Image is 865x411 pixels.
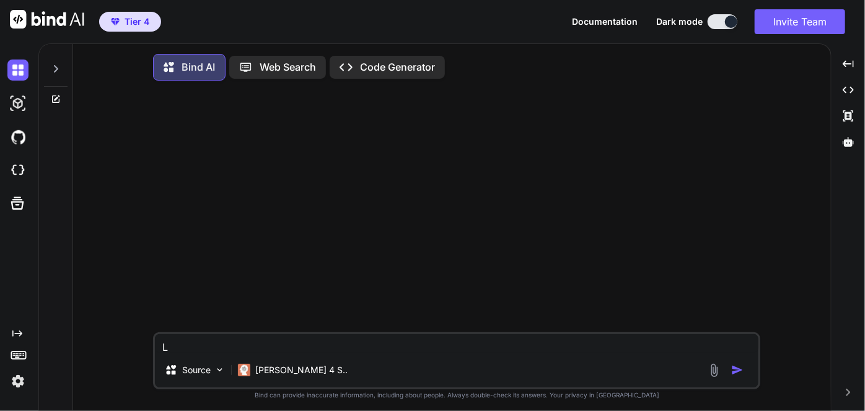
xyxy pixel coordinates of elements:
[731,364,744,376] img: icon
[153,392,760,399] p: Bind can provide inaccurate information, including about people. Always double-check its answers....
[99,12,161,32] button: premiumTier 4
[182,364,211,376] p: Source
[125,15,149,28] span: Tier 4
[214,365,225,375] img: Pick Models
[7,126,29,148] img: githubDark
[707,363,721,378] img: attachment
[111,18,120,25] img: premium
[182,61,215,73] p: Bind AI
[7,93,29,114] img: darkAi-studio
[260,61,316,73] p: Web Search
[10,10,84,29] img: Bind AI
[7,160,29,181] img: cloudideIcon
[572,17,638,27] button: Documentation
[7,371,29,392] img: settings
[360,61,435,73] p: Code Generator
[255,364,348,376] p: [PERSON_NAME] 4 S..
[656,15,703,28] span: Dark mode
[155,334,758,353] textarea: L
[238,364,250,376] img: Claude 4 Sonnet
[572,16,638,27] span: Documentation
[7,60,29,81] img: darkChat
[755,9,845,34] button: Invite Team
